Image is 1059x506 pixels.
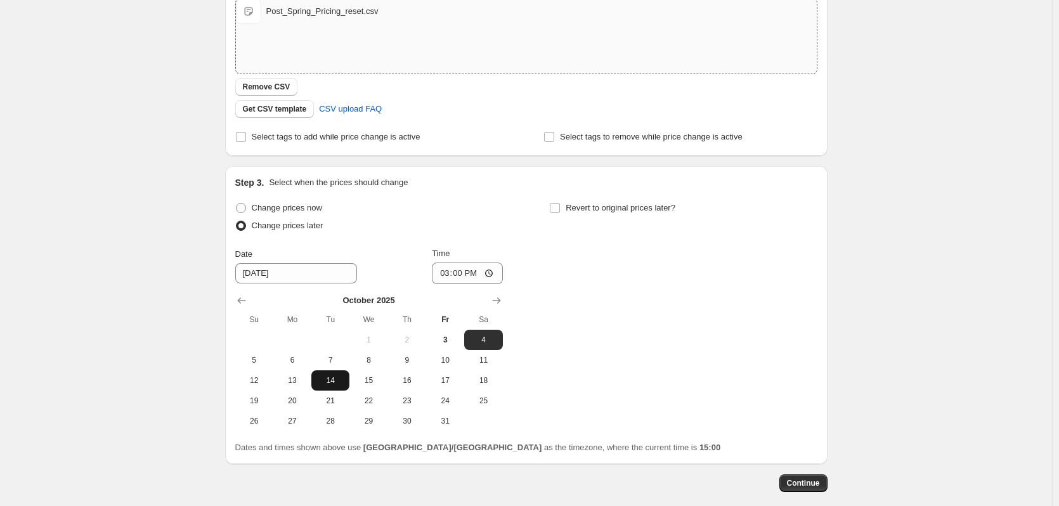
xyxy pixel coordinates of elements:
span: 12 [240,375,268,386]
button: Thursday October 2 2025 [388,330,426,350]
button: Continue [779,474,828,492]
button: Saturday October 4 2025 [464,330,502,350]
span: Sa [469,315,497,325]
span: 3 [431,335,459,345]
button: Friday October 17 2025 [426,370,464,391]
span: 19 [240,396,268,406]
span: 2 [393,335,421,345]
span: Remove CSV [243,82,290,92]
span: Fr [431,315,459,325]
button: Wednesday October 29 2025 [349,411,387,431]
h2: Step 3. [235,176,264,189]
button: Wednesday October 1 2025 [349,330,387,350]
th: Sunday [235,309,273,330]
button: Thursday October 23 2025 [388,391,426,411]
span: 24 [431,396,459,406]
button: Friday October 10 2025 [426,350,464,370]
span: Select tags to add while price change is active [252,132,420,141]
span: 18 [469,375,497,386]
span: 1 [354,335,382,345]
span: 4 [469,335,497,345]
button: Monday October 20 2025 [273,391,311,411]
span: 8 [354,355,382,365]
span: 20 [278,396,306,406]
button: Sunday October 12 2025 [235,370,273,391]
div: Post_Spring_Pricing_reset.csv [266,5,379,18]
button: Friday October 31 2025 [426,411,464,431]
a: CSV upload FAQ [311,99,389,119]
input: 10/3/2025 [235,263,357,283]
span: 11 [469,355,497,365]
button: Saturday October 25 2025 [464,391,502,411]
button: Sunday October 26 2025 [235,411,273,431]
button: Show next month, November 2025 [488,292,505,309]
button: Today Friday October 3 2025 [426,330,464,350]
span: Time [432,249,450,258]
span: CSV upload FAQ [319,103,382,115]
input: 12:00 [432,263,503,284]
span: Select tags to remove while price change is active [560,132,743,141]
span: 16 [393,375,421,386]
button: Wednesday October 15 2025 [349,370,387,391]
span: Change prices later [252,221,323,230]
span: 13 [278,375,306,386]
button: Show previous month, September 2025 [233,292,250,309]
b: 15:00 [699,443,720,452]
span: 25 [469,396,497,406]
button: Monday October 27 2025 [273,411,311,431]
span: 21 [316,396,344,406]
button: Wednesday October 22 2025 [349,391,387,411]
span: Tu [316,315,344,325]
span: Th [393,315,421,325]
span: Su [240,315,268,325]
button: Tuesday October 28 2025 [311,411,349,431]
span: 30 [393,416,421,426]
button: Saturday October 11 2025 [464,350,502,370]
span: 10 [431,355,459,365]
button: Tuesday October 7 2025 [311,350,349,370]
th: Wednesday [349,309,387,330]
button: Wednesday October 8 2025 [349,350,387,370]
span: 7 [316,355,344,365]
span: Continue [787,478,820,488]
p: Select when the prices should change [269,176,408,189]
span: 5 [240,355,268,365]
span: Date [235,249,252,259]
button: Get CSV template [235,100,315,118]
b: [GEOGRAPHIC_DATA]/[GEOGRAPHIC_DATA] [363,443,542,452]
span: Change prices now [252,203,322,212]
button: Tuesday October 14 2025 [311,370,349,391]
span: 29 [354,416,382,426]
th: Tuesday [311,309,349,330]
span: 22 [354,396,382,406]
span: 15 [354,375,382,386]
button: Monday October 13 2025 [273,370,311,391]
span: 27 [278,416,306,426]
span: We [354,315,382,325]
th: Saturday [464,309,502,330]
button: Remove CSV [235,78,298,96]
th: Friday [426,309,464,330]
span: 28 [316,416,344,426]
span: 9 [393,355,421,365]
th: Monday [273,309,311,330]
button: Tuesday October 21 2025 [311,391,349,411]
span: 26 [240,416,268,426]
span: Mo [278,315,306,325]
button: Thursday October 16 2025 [388,370,426,391]
span: Get CSV template [243,104,307,114]
button: Saturday October 18 2025 [464,370,502,391]
th: Thursday [388,309,426,330]
span: Revert to original prices later? [566,203,675,212]
button: Thursday October 9 2025 [388,350,426,370]
button: Monday October 6 2025 [273,350,311,370]
button: Sunday October 19 2025 [235,391,273,411]
button: Sunday October 5 2025 [235,350,273,370]
span: 23 [393,396,421,406]
span: Dates and times shown above use as the timezone, where the current time is [235,443,721,452]
button: Friday October 24 2025 [426,391,464,411]
span: 14 [316,375,344,386]
span: 6 [278,355,306,365]
span: 31 [431,416,459,426]
button: Thursday October 30 2025 [388,411,426,431]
